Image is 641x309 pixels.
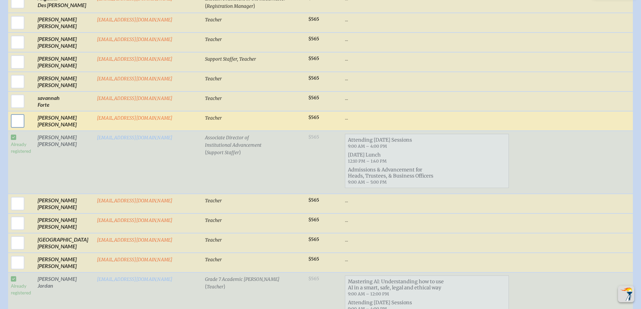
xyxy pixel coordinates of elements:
[308,256,319,262] span: $565
[308,217,319,223] span: $565
[35,33,94,52] td: [PERSON_NAME] [PERSON_NAME]
[97,76,173,82] a: [EMAIL_ADDRESS][DOMAIN_NAME]
[345,75,509,82] p: ...
[345,16,509,23] p: ...
[35,194,94,213] td: [PERSON_NAME] [PERSON_NAME]
[345,256,509,263] p: ...
[205,198,222,204] span: Teacher
[345,197,509,204] p: ...
[348,159,387,164] span: 12:10 PM – 1:40 PM
[35,72,94,91] td: [PERSON_NAME] [PERSON_NAME]
[205,283,207,289] span: (
[345,277,509,298] span: Mastering AI: Understanding how to use AI in a smart, safe, legal and ethical way
[205,218,222,223] span: Teacher
[35,131,94,194] td: [PERSON_NAME] [PERSON_NAME]
[35,91,94,111] td: savannah Forte
[205,76,222,82] span: Teacher
[308,16,319,22] span: $565
[345,217,509,223] p: ...
[205,96,222,101] span: Teacher
[97,115,173,121] a: [EMAIL_ADDRESS][DOMAIN_NAME]
[205,17,222,23] span: Teacher
[239,149,241,155] span: )
[205,237,222,243] span: Teacher
[205,149,207,155] span: (
[97,135,173,141] a: [EMAIL_ADDRESS][DOMAIN_NAME]
[308,56,319,61] span: $565
[97,37,173,42] a: [EMAIL_ADDRESS][DOMAIN_NAME]
[308,75,319,81] span: $565
[97,237,173,243] a: [EMAIL_ADDRESS][DOMAIN_NAME]
[345,165,509,186] span: Admissions & Advancement for Heads, Trustees, & Business Officers
[308,115,319,120] span: $565
[97,257,173,263] a: [EMAIL_ADDRESS][DOMAIN_NAME]
[205,56,256,62] span: Support Staffer, Teacher
[308,95,319,101] span: $565
[205,276,280,282] span: Grade 7 Academic [PERSON_NAME]
[205,115,222,121] span: Teacher
[97,96,173,101] a: [EMAIL_ADDRESS][DOMAIN_NAME]
[224,283,225,289] span: )
[97,198,173,204] a: [EMAIL_ADDRESS][DOMAIN_NAME]
[618,286,634,302] button: Scroll Top
[207,284,224,290] span: Teacher
[345,114,509,121] p: ...
[345,236,509,243] p: ...
[207,3,253,9] span: Registration Manager
[35,233,94,253] td: [GEOGRAPHIC_DATA] [PERSON_NAME]
[35,52,94,72] td: [PERSON_NAME] [PERSON_NAME]
[308,236,319,242] span: $565
[35,213,94,233] td: [PERSON_NAME] [PERSON_NAME]
[205,257,222,263] span: Teacher
[345,150,509,165] span: [DATE] Lunch
[207,150,239,156] span: Support Staffer
[97,218,173,223] a: [EMAIL_ADDRESS][DOMAIN_NAME]
[345,136,509,150] span: Attending [DATE] Sessions
[348,144,387,149] span: 9:00 AM – 4:00 PM
[253,2,255,9] span: )
[308,36,319,42] span: $565
[205,37,222,42] span: Teacher
[35,111,94,131] td: [PERSON_NAME] [PERSON_NAME]
[97,56,173,62] a: [EMAIL_ADDRESS][DOMAIN_NAME]
[205,135,262,148] span: Associate Director of Institutional Advancement
[35,13,94,33] td: [PERSON_NAME] [PERSON_NAME]
[97,276,173,282] a: [EMAIL_ADDRESS][DOMAIN_NAME]
[345,36,509,42] p: ...
[35,253,94,272] td: [PERSON_NAME] [PERSON_NAME]
[348,291,389,296] span: 9:00 AM – 12:00 PM
[308,197,319,203] span: $565
[619,287,633,301] img: To the top
[205,2,207,9] span: (
[345,55,509,62] p: ...
[97,17,173,23] a: [EMAIL_ADDRESS][DOMAIN_NAME]
[345,95,509,101] p: ...
[348,180,387,185] span: 9:00 AM – 5:00 PM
